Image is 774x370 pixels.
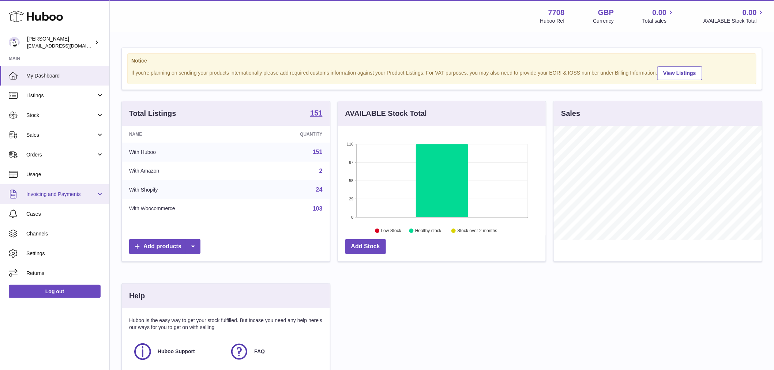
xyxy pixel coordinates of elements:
strong: 151 [310,109,322,117]
a: 2 [319,168,323,174]
div: Currency [593,18,614,24]
div: [PERSON_NAME] [27,35,93,49]
div: Huboo Ref [540,18,565,24]
span: Returns [26,270,104,277]
span: FAQ [254,348,265,355]
a: 0.00 AVAILABLE Stock Total [703,8,765,24]
p: Huboo is the easy way to get your stock fulfilled. But incase you need any help here's our ways f... [129,317,323,331]
span: Stock [26,112,96,119]
div: If you're planning on sending your products internationally please add required customs informati... [131,65,752,80]
strong: GBP [598,8,614,18]
a: View Listings [657,66,702,80]
td: With Shopify [122,180,251,199]
th: Quantity [251,126,330,143]
h3: AVAILABLE Stock Total [345,109,427,118]
text: 0 [351,215,353,219]
span: Cases [26,211,104,218]
span: Total sales [642,18,675,24]
td: With Huboo [122,143,251,162]
text: 116 [347,142,353,146]
a: Add Stock [345,239,386,254]
span: Orders [26,151,96,158]
span: Channels [26,230,104,237]
span: 0.00 [653,8,667,18]
a: Add products [129,239,200,254]
text: Healthy stock [415,229,442,234]
a: FAQ [229,342,319,362]
text: 58 [349,178,353,183]
span: Usage [26,171,104,178]
text: Low Stock [381,229,402,234]
span: AVAILABLE Stock Total [703,18,765,24]
td: With Amazon [122,162,251,181]
a: 151 [310,109,322,118]
a: 151 [313,149,323,155]
img: internalAdmin-7708@internal.huboo.com [9,37,20,48]
text: 87 [349,160,353,165]
text: Stock over 2 months [457,229,497,234]
text: 29 [349,197,353,201]
span: Settings [26,250,104,257]
h3: Sales [561,109,580,118]
strong: 7708 [548,8,565,18]
span: Huboo Support [158,348,195,355]
span: Sales [26,132,96,139]
a: Log out [9,285,101,298]
a: Huboo Support [133,342,222,362]
strong: Notice [131,57,752,64]
span: 0.00 [743,8,757,18]
span: Invoicing and Payments [26,191,96,198]
td: With Woocommerce [122,199,251,218]
h3: Total Listings [129,109,176,118]
th: Name [122,126,251,143]
a: 103 [313,205,323,212]
span: My Dashboard [26,72,104,79]
span: [EMAIL_ADDRESS][DOMAIN_NAME] [27,43,108,49]
span: Listings [26,92,96,99]
h3: Help [129,291,145,301]
a: 0.00 Total sales [642,8,675,24]
a: 24 [316,186,323,193]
